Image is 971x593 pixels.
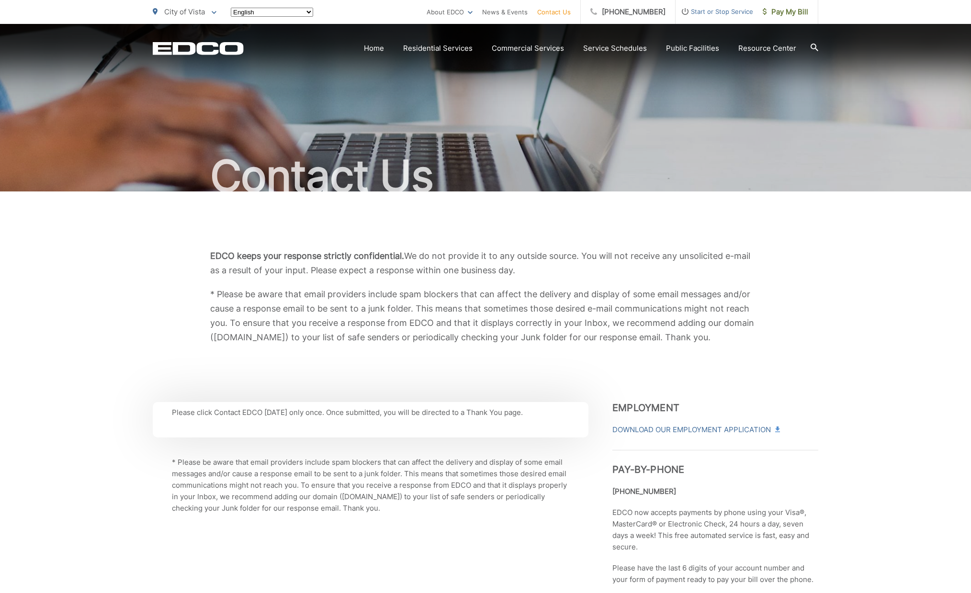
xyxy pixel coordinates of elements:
p: EDCO now accepts payments by phone using your Visa®, MasterCard® or Electronic Check, 24 hours a ... [612,507,818,553]
p: * Please be aware that email providers include spam blockers that can affect the delivery and dis... [172,457,569,514]
p: * Please be aware that email providers include spam blockers that can affect the delivery and dis... [210,287,761,345]
h3: Pay-by-Phone [612,450,818,475]
a: Download Our Employment Application [612,424,779,436]
span: City of Vista [164,7,205,16]
select: Select a language [231,8,313,17]
a: About EDCO [427,6,473,18]
p: We do not provide it to any outside source. You will not receive any unsolicited e-mail as a resu... [210,249,761,278]
a: Service Schedules [583,43,647,54]
a: EDCD logo. Return to the homepage. [153,42,244,55]
a: Public Facilities [666,43,719,54]
a: Residential Services [403,43,473,54]
h3: Employment [612,402,818,414]
a: Contact Us [537,6,571,18]
p: Please click Contact EDCO [DATE] only once. Once submitted, you will be directed to a Thank You p... [172,407,569,418]
a: News & Events [482,6,528,18]
b: EDCO keeps your response strictly confidential. [210,251,404,261]
strong: [PHONE_NUMBER] [612,487,676,496]
a: Home [364,43,384,54]
h1: Contact Us [153,152,818,200]
span: Pay My Bill [763,6,808,18]
a: Commercial Services [492,43,564,54]
p: Please have the last 6 digits of your account number and your form of payment ready to pay your b... [612,562,818,585]
a: Resource Center [738,43,796,54]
